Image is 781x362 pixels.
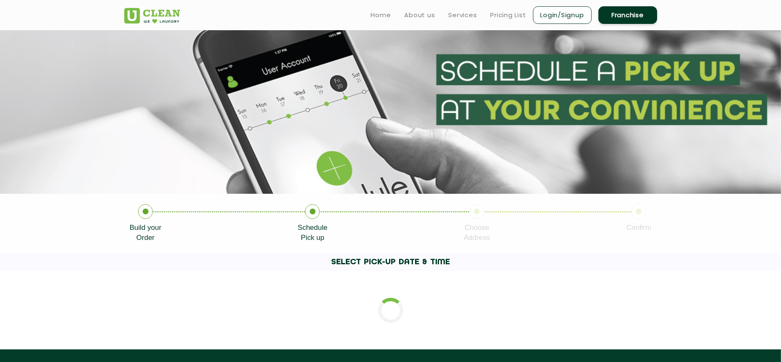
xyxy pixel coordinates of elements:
[405,10,435,20] a: About us
[598,6,657,24] a: Franchise
[78,253,703,271] h1: SELECT PICK-UP DATE & TIME
[371,10,391,20] a: Home
[533,6,592,24] a: Login/Signup
[449,10,477,20] a: Services
[491,10,526,20] a: Pricing List
[464,223,490,243] p: Choose Address
[130,223,162,243] p: Build your Order
[627,223,652,233] p: Confirm
[298,223,327,243] p: Schedule Pick up
[124,8,180,23] img: UClean Laundry and Dry Cleaning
